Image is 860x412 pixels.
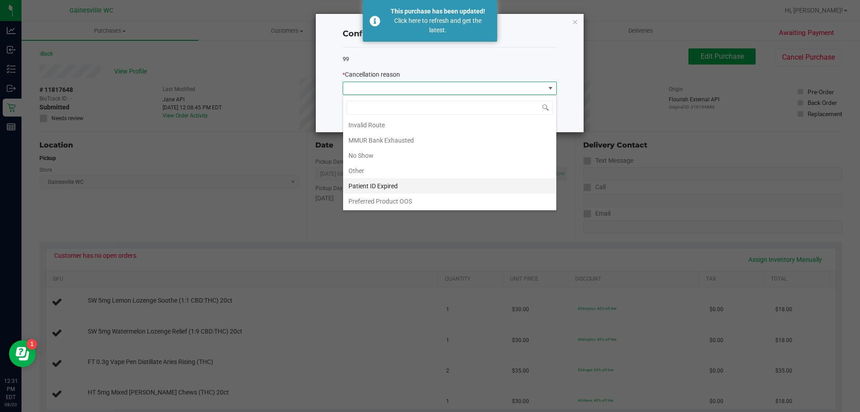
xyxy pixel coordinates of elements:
[343,56,349,62] span: 99
[343,133,556,148] li: MMUR Bank Exhausted
[26,339,37,350] iframe: Resource center unread badge
[385,7,490,16] div: This purchase has been updated!
[385,16,490,35] div: Click here to refresh and get the latest.
[9,340,36,367] iframe: Resource center
[345,71,400,78] span: Cancellation reason
[343,194,556,209] li: Preferred Product OOS
[343,28,557,40] h4: Confirm order cancellation
[343,178,556,194] li: Patient ID Expired
[343,117,556,133] li: Invalid Route
[343,163,556,178] li: Other
[343,148,556,163] li: No Show
[572,16,578,27] button: Close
